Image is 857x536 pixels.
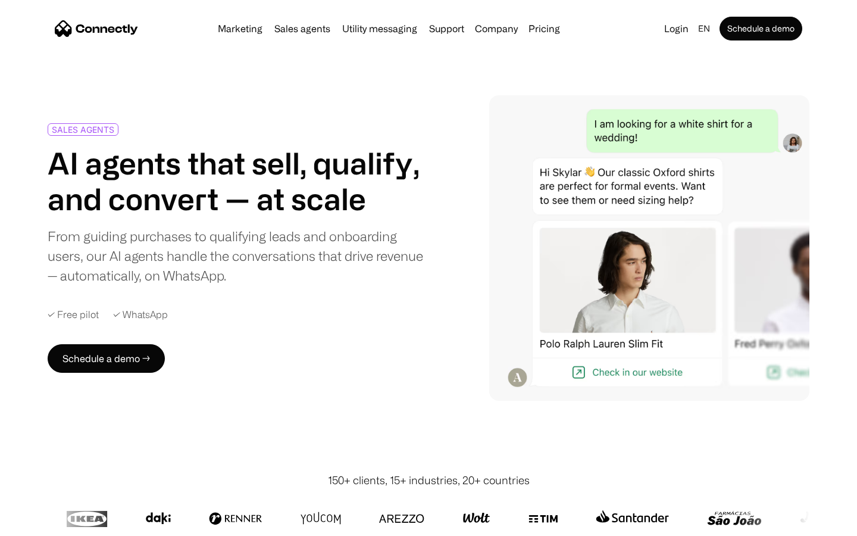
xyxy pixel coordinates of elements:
[270,24,335,33] a: Sales agents
[48,145,424,217] h1: AI agents that sell, qualify, and convert — at scale
[424,24,469,33] a: Support
[48,309,99,320] div: ✓ Free pilot
[524,24,565,33] a: Pricing
[720,17,802,40] a: Schedule a demo
[328,472,530,488] div: 150+ clients, 15+ industries, 20+ countries
[659,20,693,37] a: Login
[213,24,267,33] a: Marketing
[48,226,424,285] div: From guiding purchases to qualifying leads and onboarding users, our AI agents handle the convers...
[698,20,710,37] div: en
[12,514,71,532] aside: Language selected: English
[24,515,71,532] ul: Language list
[113,309,168,320] div: ✓ WhatsApp
[52,125,114,134] div: SALES AGENTS
[475,20,518,37] div: Company
[337,24,422,33] a: Utility messaging
[48,344,165,373] a: Schedule a demo →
